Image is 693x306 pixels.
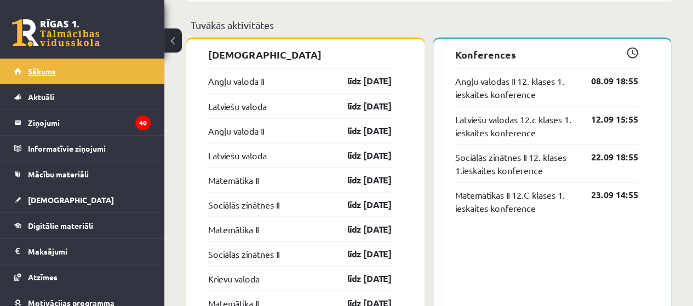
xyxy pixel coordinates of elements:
a: līdz [DATE] [328,148,392,161]
a: [DEMOGRAPHIC_DATA] [14,187,151,212]
span: [DEMOGRAPHIC_DATA] [28,195,114,205]
legend: Maksājumi [28,239,151,264]
a: Rīgas 1. Tālmācības vidusskola [12,19,100,47]
a: Digitālie materiāli [14,213,151,238]
a: Sociālās zinātnes II [208,198,279,211]
p: Tuvākās aktivitātes [191,18,667,32]
legend: Ziņojumi [28,110,151,135]
p: Konferences [455,47,639,62]
a: Sociālās zinātnes II 12. klases 1.ieskaites konference [455,150,575,176]
a: līdz [DATE] [328,99,392,112]
a: Informatīvie ziņojumi [14,136,151,161]
a: Matemātika II [208,173,259,186]
a: līdz [DATE] [328,74,392,88]
a: Ziņojumi40 [14,110,151,135]
a: 12.09 15:55 [575,112,638,125]
a: Mācību materiāli [14,161,151,187]
a: Maksājumi [14,239,151,264]
a: līdz [DATE] [328,124,392,137]
a: Matemātikas II 12.C klases 1. ieskaites konference [455,188,575,214]
p: [DEMOGRAPHIC_DATA] [208,47,392,62]
a: 08.09 18:55 [575,74,638,88]
a: Angļu valoda II [208,74,264,88]
span: Atzīmes [28,272,58,282]
a: Angļu valoda II [208,124,264,137]
a: Krievu valoda [208,272,260,285]
a: Atzīmes [14,264,151,290]
span: Digitālie materiāli [28,221,93,230]
a: Aktuāli [14,84,151,109]
a: līdz [DATE] [328,198,392,211]
i: 40 [135,116,151,130]
a: 22.09 18:55 [575,150,638,163]
a: Latviešu valodas 12.c klases 1. ieskaites konference [455,112,575,138]
span: Aktuāli [28,92,54,102]
a: Matemātika II [208,222,259,235]
a: Sākums [14,59,151,84]
a: Angļu valodas II 12. klases 1. ieskaites konference [455,74,575,101]
span: Sākums [28,66,56,76]
span: Mācību materiāli [28,169,89,179]
a: līdz [DATE] [328,222,392,235]
legend: Informatīvie ziņojumi [28,136,151,161]
a: 23.09 14:55 [575,188,638,201]
a: līdz [DATE] [328,272,392,285]
a: Latviešu valoda [208,148,267,161]
a: līdz [DATE] [328,247,392,260]
a: Sociālās zinātnes II [208,247,279,260]
a: Latviešu valoda [208,99,267,112]
a: līdz [DATE] [328,173,392,186]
